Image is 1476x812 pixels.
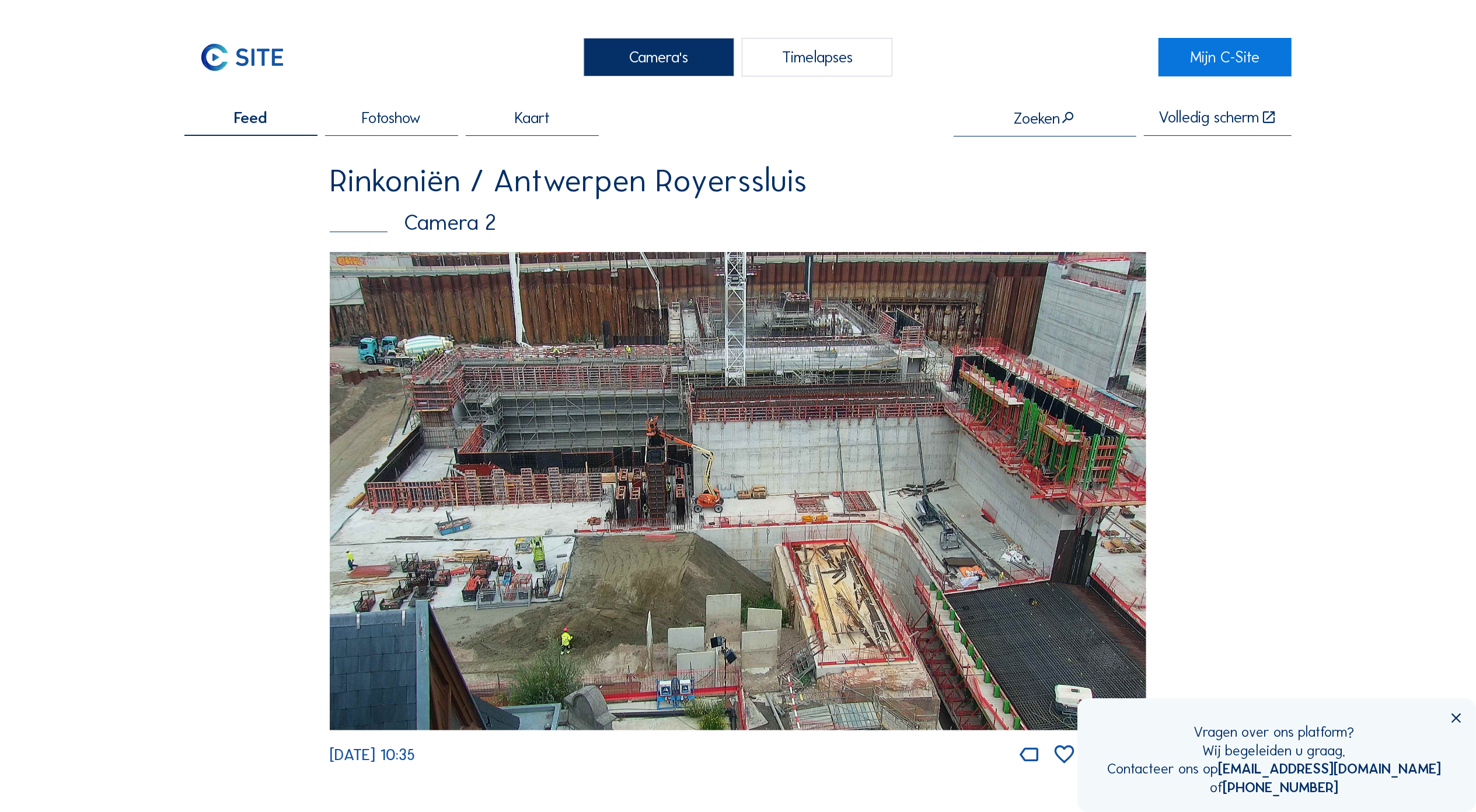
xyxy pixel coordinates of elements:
span: Fotoshow [362,110,421,125]
div: of [1107,778,1442,797]
a: C-SITE Logo [184,38,317,77]
a: [PHONE_NUMBER] [1223,779,1338,796]
span: [DATE] 10:35 [330,745,415,764]
div: Volledig scherm [1159,109,1259,125]
div: Camera 2 [330,211,1146,233]
span: Kaart [515,110,550,125]
div: Timelapses [742,38,892,77]
div: Wij begeleiden u graag. [1107,741,1442,760]
span: Feed [234,110,267,125]
div: Contacteer ons op [1107,759,1442,778]
img: Image [330,252,1146,730]
div: Vragen over ons platform? [1107,723,1442,741]
div: Rinkoniën / Antwerpen Royerssluis [330,164,1146,196]
img: C-SITE Logo [184,38,301,77]
a: [EMAIL_ADDRESS][DOMAIN_NAME] [1219,760,1442,777]
div: Camera's [584,38,734,77]
a: Mijn C-Site [1159,38,1292,77]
